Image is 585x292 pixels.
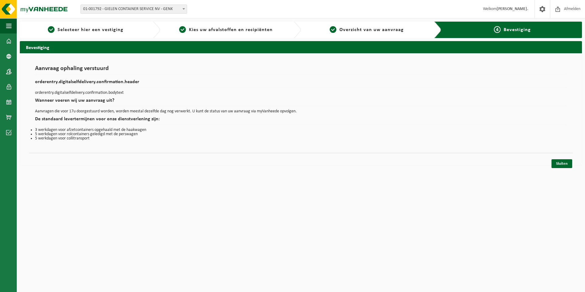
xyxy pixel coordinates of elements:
[35,136,567,141] li: 5 werkdagen voor collitransport
[20,41,582,53] h2: Bevestiging
[551,159,572,168] a: Sluiten
[35,79,567,88] h2: orderentry.digitalselfdelivery.confirmation.header
[3,279,102,292] iframe: chat widget
[23,26,148,33] a: 1Selecteer hier een vestiging
[330,26,336,33] span: 3
[189,27,273,32] span: Kies uw afvalstoffen en recipiënten
[81,5,187,13] span: 01-001792 - GIELEN CONTAINER SERVICE NV - GENK
[35,132,567,136] li: 5 werkdagen voor rolcontainers geledigd met de perswagen
[35,128,567,132] li: 3 werkdagen voor afzetcontainers opgehaald met de haakwagen
[35,98,567,106] h2: Wanneer voeren wij uw aanvraag uit?
[35,91,567,95] p: orderentry.digitalselfdelivery.confirmation.bodytext
[35,109,567,114] p: Aanvragen die voor 17u doorgestuurd worden, worden meestal dezelfde dag nog verwerkt. U kunt de s...
[497,7,528,11] strong: [PERSON_NAME].
[339,27,404,32] span: Overzicht van uw aanvraag
[35,65,567,75] h1: Aanvraag ophaling verstuurd
[179,26,186,33] span: 2
[35,117,567,125] h2: De standaard levertermijnen voor onze dienstverlening zijn:
[494,26,501,33] span: 4
[48,26,55,33] span: 1
[304,26,429,33] a: 3Overzicht van uw aanvraag
[163,26,289,33] a: 2Kies uw afvalstoffen en recipiënten
[80,5,187,14] span: 01-001792 - GIELEN CONTAINER SERVICE NV - GENK
[58,27,123,32] span: Selecteer hier een vestiging
[504,27,531,32] span: Bevestiging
